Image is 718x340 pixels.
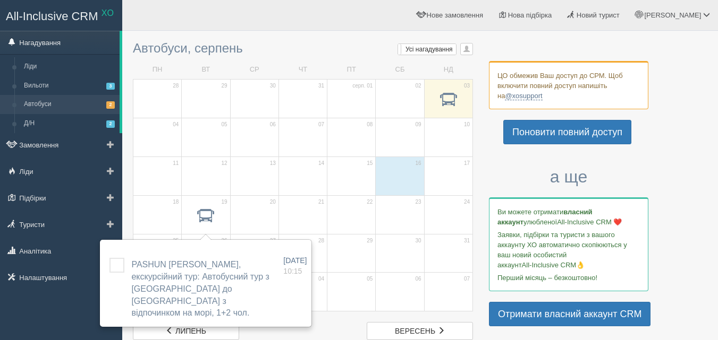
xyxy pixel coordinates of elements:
td: СБ [376,60,424,79]
td: ПН [133,60,182,79]
a: Ліди [19,57,120,76]
span: вересень [395,327,435,335]
a: вересень [367,322,473,340]
span: 06 [270,121,276,128]
span: 02 [416,82,421,90]
p: Ви можете отримати улюбленої [497,207,640,227]
span: 18 [173,198,179,206]
span: [DATE] [283,256,307,265]
a: липень [133,322,239,340]
span: 04 [173,121,179,128]
a: Вильоти3 [19,76,120,95]
span: 23 [416,198,421,206]
span: 06 [416,275,421,283]
span: 25 [173,237,179,245]
span: All-Inclusive CRM ❤️ [557,218,622,226]
span: [PERSON_NAME] [644,11,701,19]
span: 27 [270,237,276,245]
span: 08 [367,121,373,128]
a: Отримати власний аккаунт CRM [489,302,651,326]
span: 05 [221,121,227,128]
span: 04 [318,275,324,283]
span: 16 [416,160,421,167]
span: 29 [221,82,227,90]
td: ЧТ [278,60,327,79]
span: Нове замовлення [427,11,483,19]
span: серп. 01 [352,82,373,90]
span: All-Inclusive CRM👌 [522,261,585,269]
span: 3 [106,83,115,90]
span: 17 [464,160,470,167]
span: Нова підбірка [508,11,552,19]
span: 30 [416,237,421,245]
span: Новий турист [577,11,620,19]
sup: XO [102,8,114,18]
span: Усі нагадування [406,46,453,53]
span: 26 [221,237,227,245]
span: 11 [173,160,179,167]
a: PASHUN [PERSON_NAME], екскурсійний тур: Автобусний тур з [GEOGRAPHIC_DATA] до [GEOGRAPHIC_DATA] з... [131,260,269,317]
a: [DATE] 10:15 [283,255,307,276]
span: 12 [221,160,227,167]
span: 31 [464,237,470,245]
span: 2 [106,120,115,127]
span: 09 [416,121,421,128]
span: 2 [106,101,115,108]
a: All-Inclusive CRM XO [1,1,122,30]
td: ВТ [182,60,230,79]
span: 07 [318,121,324,128]
div: ЦО обмежив Ваш доступ до СРМ. Щоб включити повний доступ напишіть на [489,61,648,109]
span: липень [175,327,206,335]
a: @xosupport [505,92,542,100]
span: All-Inclusive CRM [6,10,98,23]
span: 10:15 [283,267,302,275]
span: 29 [367,237,373,245]
span: 20 [270,198,276,206]
span: 19 [221,198,227,206]
span: 14 [318,160,324,167]
h3: а ще [489,168,648,186]
a: Автобуси2 [19,95,120,114]
span: 21 [318,198,324,206]
span: 30 [270,82,276,90]
td: НД [424,60,472,79]
span: 24 [464,198,470,206]
span: 28 [173,82,179,90]
td: СР [230,60,278,79]
span: 10 [464,121,470,128]
span: 15 [367,160,373,167]
a: Д/Н2 [19,114,120,133]
span: 22 [367,198,373,206]
p: Заявки, підбірки та туристи з вашого аккаунту ХО автоматично скопіюються у ваш новий особистий ак... [497,230,640,270]
span: 31 [318,82,324,90]
td: ПТ [327,60,376,79]
b: власний аккаунт [497,208,593,226]
span: 07 [464,275,470,283]
p: Перший місяць – безкоштовно! [497,273,640,283]
h3: Автобуси, серпень [133,41,473,55]
a: Поновити повний доступ [503,120,631,144]
span: 13 [270,160,276,167]
span: 05 [367,275,373,283]
span: 03 [464,82,470,90]
span: 28 [318,237,324,245]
